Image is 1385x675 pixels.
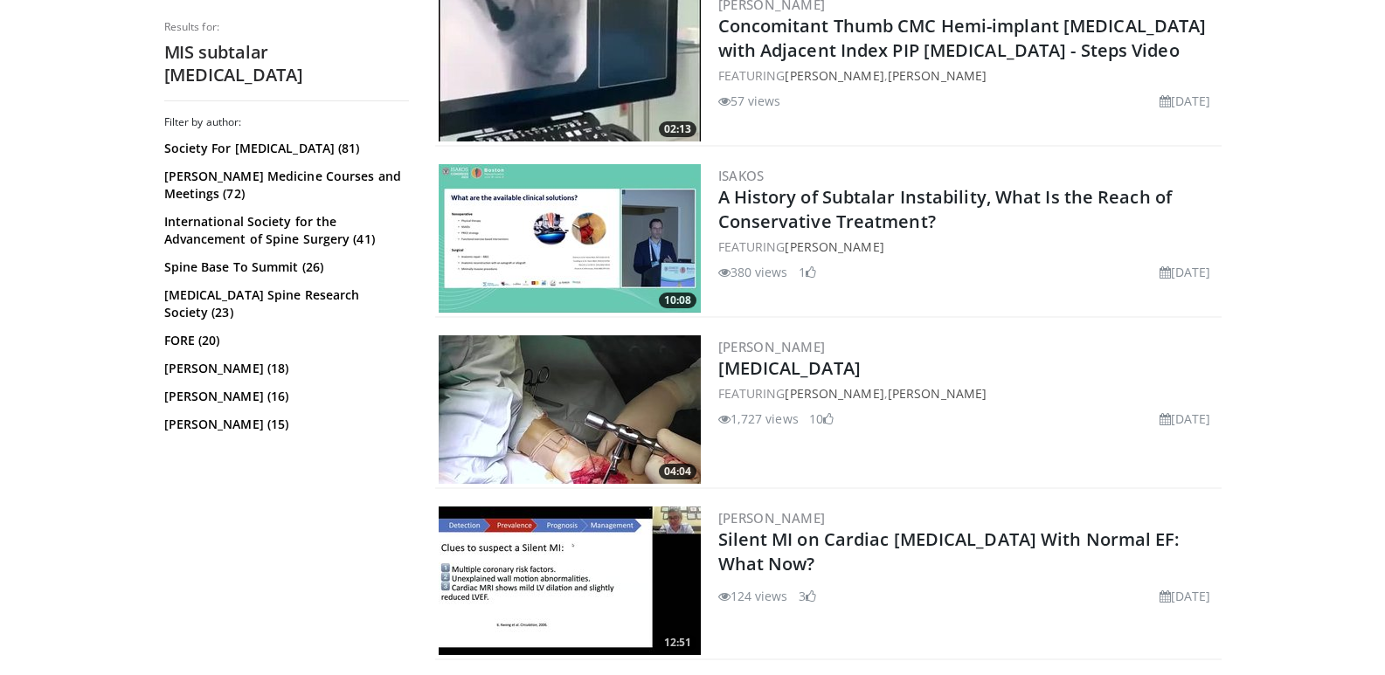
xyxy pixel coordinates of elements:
img: 22ffc61e-2733-46d7-9c99-0e04274eebcb.300x170_q85_crop-smart_upscale.jpg [439,335,701,484]
a: Spine Base To Summit (26) [164,258,405,276]
a: 10:08 [439,164,701,313]
a: [PERSON_NAME] [888,67,987,84]
li: 380 views [718,263,788,281]
li: [DATE] [1160,587,1211,605]
li: 57 views [718,92,781,110]
a: [PERSON_NAME] [718,509,826,527]
a: [PERSON_NAME] (16) [164,388,405,405]
a: Concomitant Thumb CMC Hemi-implant [MEDICAL_DATA] with Adjacent Index PIP [MEDICAL_DATA] - Steps ... [718,14,1207,62]
a: [PERSON_NAME] [785,385,883,402]
div: FEATURING [718,238,1218,256]
a: [MEDICAL_DATA] Spine Research Society (23) [164,286,405,321]
a: [MEDICAL_DATA] [718,356,861,380]
a: [PERSON_NAME] [718,338,826,355]
div: FEATURING , [718,66,1218,85]
a: [PERSON_NAME] (18) [164,360,405,377]
a: 12:51 [439,506,701,655]
li: 3 [799,587,816,605]
a: ISAKOS [718,167,765,184]
h3: Filter by author: [164,115,409,129]
div: FEATURING , [718,384,1218,403]
img: c88b190a-ab66-4ec8-a281-25639cea30b5.300x170_q85_crop-smart_upscale.jpg [439,506,701,655]
a: A History of Subtalar Instability, What Is the Reach of Conservative Treatment? [718,185,1173,233]
a: 04:04 [439,335,701,484]
a: [PERSON_NAME] Medicine Courses and Meetings (72) [164,168,405,203]
span: 04:04 [659,464,696,479]
a: [PERSON_NAME] [785,67,883,84]
a: Silent MI on Cardiac [MEDICAL_DATA] With Normal EF: What Now? [718,527,1180,575]
a: FORE (20) [164,332,405,349]
a: [PERSON_NAME] [888,385,987,402]
span: 10:08 [659,293,696,308]
p: Results for: [164,20,409,34]
li: [DATE] [1160,410,1211,428]
li: 10 [809,410,834,428]
li: 124 views [718,587,788,605]
li: 1,727 views [718,410,799,428]
a: International Society for the Advancement of Spine Surgery (41) [164,213,405,248]
a: Society For [MEDICAL_DATA] (81) [164,140,405,157]
a: [PERSON_NAME] (15) [164,416,405,433]
li: [DATE] [1160,92,1211,110]
h2: MIS subtalar [MEDICAL_DATA] [164,41,409,86]
li: [DATE] [1160,263,1211,281]
li: 1 [799,263,816,281]
span: 12:51 [659,635,696,651]
span: 02:13 [659,121,696,137]
img: 76c31575-be5c-4ee3-a51e-05ab67635dd9.300x170_q85_crop-smart_upscale.jpg [439,164,701,313]
a: [PERSON_NAME] [785,238,883,255]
